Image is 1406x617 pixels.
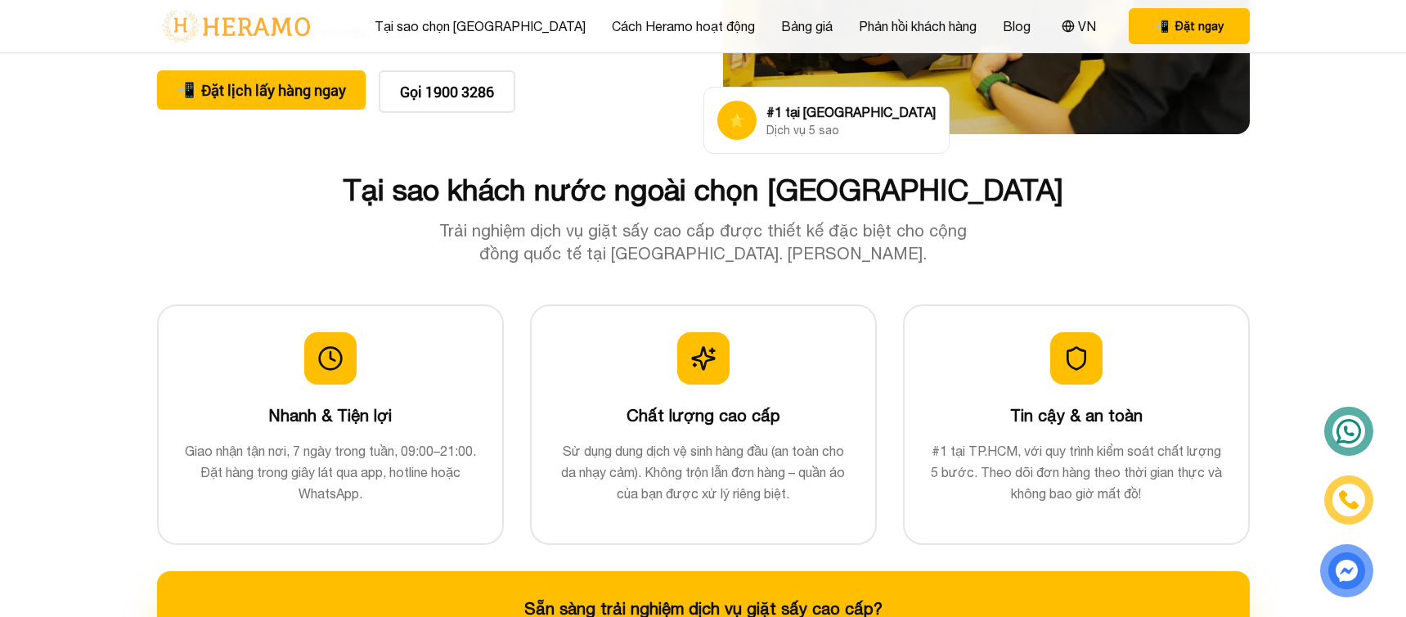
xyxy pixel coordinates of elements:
img: phone-icon [1339,490,1359,510]
button: phone Đặt ngay [1129,8,1250,44]
button: Gọi 1900 3286 [379,70,515,113]
img: logo-with-text.png [157,9,315,43]
span: Đặt ngay [1175,18,1224,34]
span: star [729,110,745,130]
button: phone Đặt lịch lấy hàng ngay [157,70,366,110]
a: Phản hồi khách hàng [859,16,977,36]
h3: Chất lượng cao cấp [558,404,849,427]
h3: Nhanh & Tiện lợi [185,404,476,427]
div: Dịch vụ 5 sao [766,122,936,138]
span: phone [177,79,195,101]
p: Giao nhận tận nơi, 7 ngày trong tuần, 09:00–21:00. Đặt hàng trong giây lát qua app, hotline hoặc ... [185,440,476,504]
h2: Tại sao khách nước ngoài chọn [GEOGRAPHIC_DATA] [157,173,1250,206]
a: Cách Heramo hoạt động [612,16,755,36]
a: Tại sao chọn [GEOGRAPHIC_DATA] [375,16,586,36]
a: phone-icon [1324,475,1373,525]
a: Blog [1003,16,1031,36]
p: Sử dụng dung dịch vệ sinh hàng đầu (an toàn cho da nhạy cảm). Không trộn lẫn đơn hàng – quần áo c... [558,440,849,504]
p: #1 tại TP.HCM, với quy trình kiểm soát chất lượng 5 bước. Theo dõi đơn hàng theo thời gian thực v... [931,440,1222,504]
button: VN [1057,16,1101,37]
p: Trải nghiệm dịch vụ giặt sấy cao cấp được thiết kế đặc biệt cho cộng đồng quốc tế tại [GEOGRAPHIC... [429,219,978,265]
span: phone [1155,18,1169,34]
h3: Tin cậy & an toàn [931,404,1222,427]
a: Bảng giá [781,16,833,36]
div: #1 tại [GEOGRAPHIC_DATA] [766,102,936,122]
